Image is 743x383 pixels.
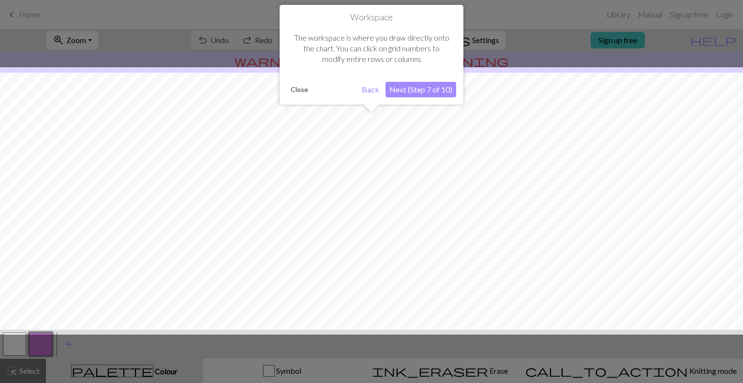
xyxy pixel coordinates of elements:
[386,82,456,97] button: Next (Step 7 of 10)
[287,23,456,75] div: The workspace is where you draw directly onto the chart. You can click on grid numbers to modify ...
[358,82,383,97] button: Back
[287,82,312,97] button: Close
[280,5,463,105] div: Workspace
[287,12,456,23] h1: Workspace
